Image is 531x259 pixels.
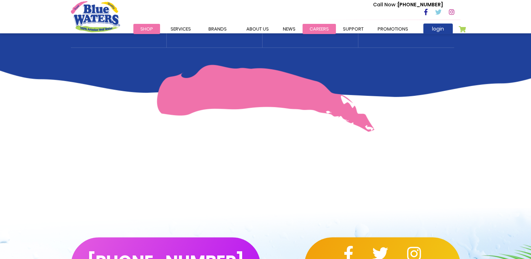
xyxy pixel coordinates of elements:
span: Shop [140,26,153,32]
a: login [423,24,453,34]
a: Promotions [371,24,415,34]
a: about us [239,24,276,34]
img: benefit-pink-curve.png [157,65,374,132]
a: support [336,24,371,34]
a: careers [303,24,336,34]
a: News [276,24,303,34]
p: [PHONE_NUMBER] [373,1,443,8]
a: store logo [71,1,120,32]
span: Call Now : [373,1,398,8]
span: Brands [208,26,227,32]
span: Services [171,26,191,32]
